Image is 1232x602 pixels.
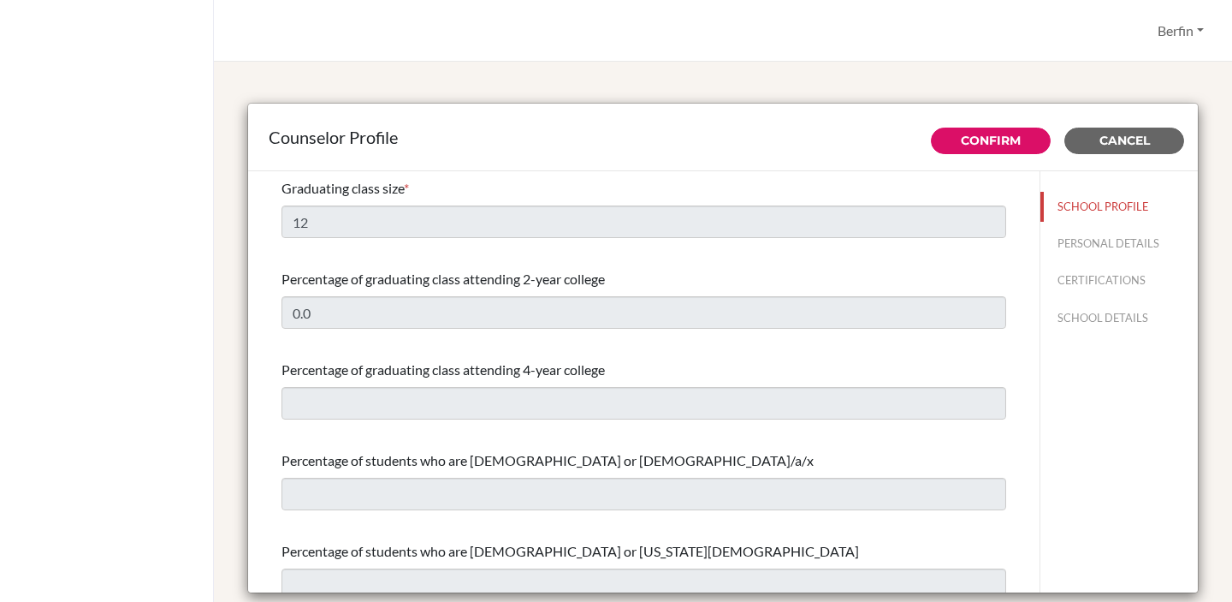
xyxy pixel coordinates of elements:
button: CERTIFICATIONS [1040,265,1198,295]
span: Percentage of graduating class attending 2-year college [281,271,605,287]
span: Percentage of graduating class attending 4-year college [281,361,605,378]
button: SCHOOL PROFILE [1040,192,1198,222]
span: Percentage of students who are [DEMOGRAPHIC_DATA] or [US_STATE][DEMOGRAPHIC_DATA] [281,543,859,559]
button: PERSONAL DETAILS [1040,229,1198,259]
button: Berfin [1150,15,1211,47]
button: SCHOOL DETAILS [1040,303,1198,333]
div: Counselor Profile [269,124,1177,150]
span: Graduating class size [281,180,404,196]
span: Percentage of students who are [DEMOGRAPHIC_DATA] or [DEMOGRAPHIC_DATA]/a/x [281,452,814,468]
